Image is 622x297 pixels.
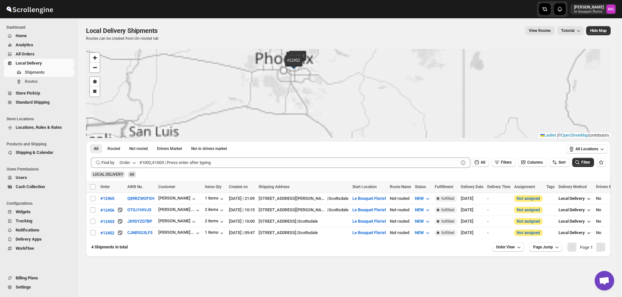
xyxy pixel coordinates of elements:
button: CJNRSG3LF3 [127,230,152,235]
div: No [596,195,621,202]
div: [STREET_ADDRESS] [259,218,296,225]
a: Zoom in [90,53,100,63]
span: View Routes [529,28,551,33]
button: Not assigned [517,219,540,224]
text: MG [608,7,614,11]
div: - [487,207,510,213]
span: Start Location [352,185,377,189]
p: Routes can be created from Un-routed tab [86,36,160,41]
span: Delivery Method [558,185,587,189]
button: Shipments [4,68,74,77]
span: Page Jump [533,245,553,250]
span: Drivers Market [596,185,621,189]
button: [PERSON_NAME] [158,218,197,225]
button: Routed [104,144,124,153]
div: #12453 [100,219,114,224]
button: All [90,144,102,153]
span: Local Delivery Shipments [86,27,158,35]
button: #12456 [100,207,114,213]
img: Marker [289,62,299,69]
span: Local Delivery [16,61,42,66]
span: WorkFlow [16,246,34,251]
button: Un-claimable [187,144,231,153]
div: [DATE] | 21:09 [229,195,255,202]
span: Columns [527,160,543,165]
button: Routes [4,77,74,86]
span: Delivery Time [487,185,510,189]
span: Local Delivery [558,196,585,201]
a: Zoom out [90,63,100,72]
button: Map action label [586,26,611,35]
button: [PERSON_NAME] [158,196,197,202]
button: 1 items [205,196,225,202]
span: Users Permissions [7,167,75,172]
a: Draw a polygon [90,77,100,87]
span: Billing Plans [16,275,38,280]
a: Draw a rectangle [90,87,100,97]
div: © contributors [539,133,611,138]
div: Order [120,159,130,166]
span: Tutorial [561,28,574,33]
div: [DATE] | 09:47 [229,230,255,236]
span: Page [580,245,593,250]
div: [STREET_ADDRESS] [259,230,296,236]
div: - [487,195,510,202]
button: Filter [572,158,594,167]
span: Shipping Address [259,185,290,189]
div: #12456 [100,208,114,213]
span: Local Delivery [558,219,585,224]
button: All [472,158,489,167]
div: Scottsdale [329,195,348,202]
button: 2 items [205,207,225,214]
div: [DATE] | 10:15 [229,207,255,213]
span: Standard Shipping [16,100,49,105]
button: NEW [411,216,435,227]
span: | [557,133,558,138]
div: Scottsdale [329,207,348,213]
span: Routed [107,146,120,151]
button: Sort [549,158,570,167]
div: [DATE] | 10:00 [229,218,255,225]
span: Sort [558,160,566,165]
span: fulfilled [441,219,454,224]
button: Local Delivery [555,193,596,204]
div: No [596,207,621,213]
span: fulfilled [441,196,454,201]
div: | [259,195,348,202]
span: Routes [25,79,38,84]
button: view route [525,26,555,35]
button: 2 items [205,218,225,225]
span: Settings [16,285,31,290]
button: WorkFlow [4,244,74,253]
button: Settings [4,283,74,292]
span: Delivery Date [461,185,483,189]
button: #12453 [100,218,114,225]
span: NEW [415,207,424,212]
button: Q89RZWOFSH [127,196,154,201]
button: JX9SYZ07BP [127,219,152,224]
button: Page Jump [529,243,562,252]
span: Products and Shipping [7,141,75,147]
div: Scottsdale [298,218,318,225]
span: Status [415,185,426,189]
div: #12452 [100,230,114,235]
button: #12452 [100,230,114,236]
span: Shipments [25,70,45,75]
button: Le Bouquet Florist [352,219,386,224]
button: Claimable [153,144,186,153]
button: Local Delivery [555,228,596,238]
span: Items Qty [205,185,221,189]
span: Users [16,175,27,180]
img: Marker [293,56,303,63]
span: Order View [496,245,515,250]
span: Store Locations [7,116,75,122]
span: Created on [229,185,248,189]
button: Billing Plans [4,274,74,283]
span: Filters [501,160,512,165]
button: Locations, Rules & Rates [4,123,74,132]
button: Not assigned [517,230,540,235]
span: Notifications [16,228,39,232]
a: Open chat [595,271,614,290]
